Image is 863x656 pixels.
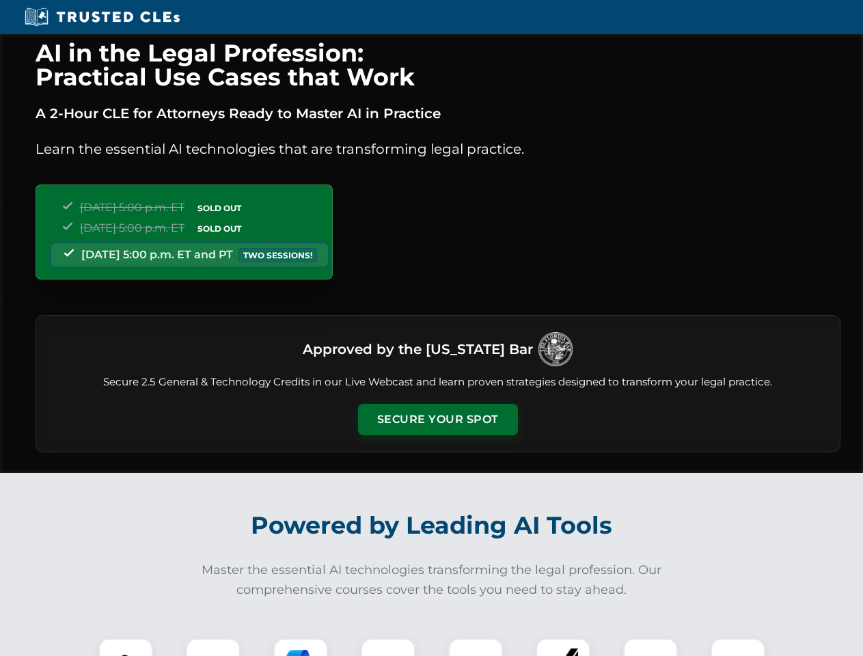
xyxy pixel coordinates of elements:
p: A 2-Hour CLE for Attorneys Ready to Master AI in Practice [36,102,840,124]
img: Trusted CLEs [20,7,184,27]
p: Secure 2.5 General & Technology Credits in our Live Webcast and learn proven strategies designed ... [53,374,823,390]
h1: AI in the Legal Profession: Practical Use Cases that Work [36,41,840,89]
img: Logo [538,332,573,366]
span: SOLD OUT [193,221,246,236]
button: Secure Your Spot [358,404,518,435]
p: Master the essential AI technologies transforming the legal profession. Our comprehensive courses... [193,560,671,600]
h3: Approved by the [US_STATE] Bar [303,337,533,361]
p: Learn the essential AI technologies that are transforming legal practice. [36,138,840,160]
span: [DATE] 5:00 p.m. ET [80,201,184,214]
h2: Powered by Leading AI Tools [53,502,810,549]
span: [DATE] 5:00 p.m. ET [80,221,184,234]
span: SOLD OUT [193,201,246,215]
